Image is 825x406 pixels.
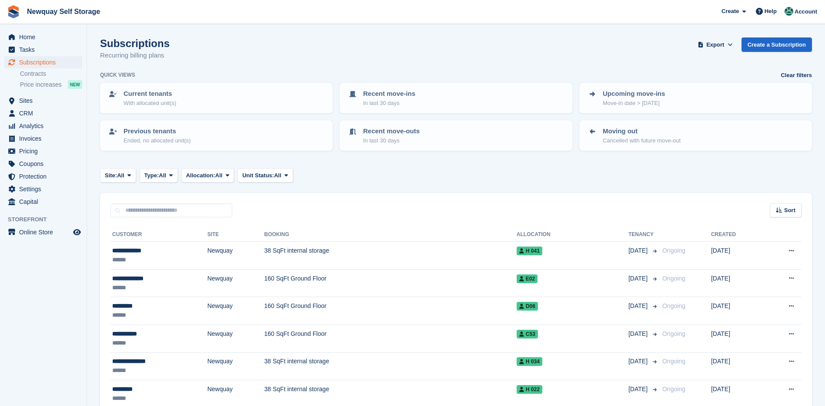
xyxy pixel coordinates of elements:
[105,171,117,180] span: Site:
[20,80,82,89] a: Price increases NEW
[662,358,685,365] span: Ongoing
[72,227,82,237] a: Preview store
[181,168,234,183] button: Allocation: All
[580,121,811,150] a: Moving out Cancelled with future move-out
[662,330,685,337] span: Ongoing
[4,56,82,68] a: menu
[264,228,517,242] th: Booking
[580,84,811,112] a: Upcoming move-ins Move-in date > [DATE]
[19,132,71,145] span: Invoices
[19,95,71,107] span: Sites
[186,171,215,180] span: Allocation:
[124,99,176,108] p: With allocated unit(s)
[207,228,264,242] th: Site
[628,274,649,283] span: [DATE]
[517,385,542,394] span: H 022
[4,170,82,183] a: menu
[721,7,739,16] span: Create
[706,41,724,49] span: Export
[4,120,82,132] a: menu
[124,89,176,99] p: Current tenants
[517,274,538,283] span: E02
[4,31,82,43] a: menu
[4,107,82,119] a: menu
[264,297,517,325] td: 160 SqFt Ground Floor
[363,126,420,136] p: Recent move-outs
[110,228,207,242] th: Customer
[242,171,274,180] span: Unit Status:
[363,136,420,145] p: In last 30 days
[603,136,681,145] p: Cancelled with future move-out
[662,247,685,254] span: Ongoing
[101,84,332,112] a: Current tenants With allocated unit(s)
[274,171,281,180] span: All
[341,121,571,150] a: Recent move-outs In last 30 days
[124,126,191,136] p: Previous tenants
[19,226,71,238] span: Online Store
[124,136,191,145] p: Ended, no allocated unit(s)
[517,357,542,366] span: H 034
[628,246,649,255] span: [DATE]
[19,158,71,170] span: Coupons
[140,168,178,183] button: Type: All
[341,84,571,112] a: Recent move-ins In last 30 days
[711,242,763,270] td: [DATE]
[215,171,223,180] span: All
[4,158,82,170] a: menu
[7,5,20,18] img: stora-icon-8386f47178a22dfd0bd8f6a31ec36ba5ce8667c1dd55bd0f319d3a0aa187defe.svg
[517,330,538,338] span: C53
[363,89,415,99] p: Recent move-ins
[603,126,681,136] p: Moving out
[117,171,124,180] span: All
[785,7,793,16] img: JON
[207,242,264,270] td: Newquay
[19,56,71,68] span: Subscriptions
[784,206,795,215] span: Sort
[4,196,82,208] a: menu
[628,385,649,394] span: [DATE]
[517,302,538,311] span: D06
[100,51,170,61] p: Recurring billing plans
[711,269,763,297] td: [DATE]
[19,31,71,43] span: Home
[8,215,87,224] span: Storefront
[19,196,71,208] span: Capital
[100,71,135,79] h6: Quick views
[517,247,542,255] span: H 041
[765,7,777,16] span: Help
[207,297,264,325] td: Newquay
[101,121,332,150] a: Previous tenants Ended, no allocated unit(s)
[662,302,685,309] span: Ongoing
[264,352,517,380] td: 38 SqFt internal storage
[207,325,264,352] td: Newquay
[781,71,812,80] a: Clear filters
[264,242,517,270] td: 38 SqFt internal storage
[628,329,649,338] span: [DATE]
[20,70,82,78] a: Contracts
[68,80,82,89] div: NEW
[19,170,71,183] span: Protection
[207,269,264,297] td: Newquay
[19,145,71,157] span: Pricing
[662,275,685,282] span: Ongoing
[4,132,82,145] a: menu
[711,297,763,325] td: [DATE]
[662,386,685,392] span: Ongoing
[741,37,812,52] a: Create a Subscription
[4,226,82,238] a: menu
[4,145,82,157] a: menu
[159,171,166,180] span: All
[603,89,665,99] p: Upcoming move-ins
[628,357,649,366] span: [DATE]
[696,37,735,52] button: Export
[795,7,817,16] span: Account
[237,168,293,183] button: Unit Status: All
[264,325,517,352] td: 160 SqFt Ground Floor
[20,81,62,89] span: Price increases
[207,352,264,380] td: Newquay
[628,301,649,311] span: [DATE]
[4,183,82,195] a: menu
[711,352,763,380] td: [DATE]
[4,44,82,56] a: menu
[603,99,665,108] p: Move-in date > [DATE]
